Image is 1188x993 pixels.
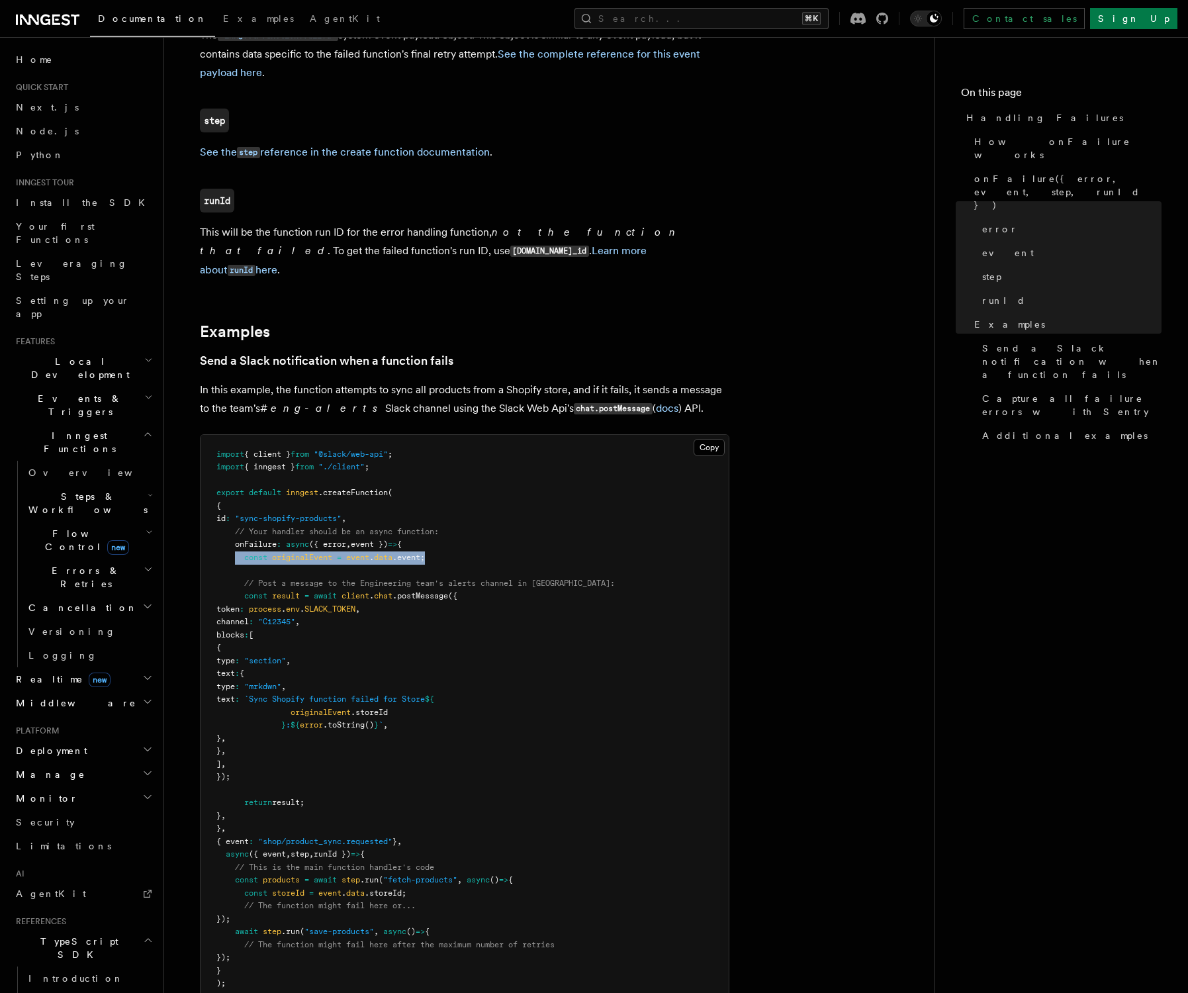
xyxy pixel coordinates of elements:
[392,837,397,846] span: }
[23,967,156,990] a: Introduction
[23,559,156,596] button: Errors & Retries
[216,630,244,639] span: blocks
[216,966,221,975] span: }
[346,888,365,898] span: data
[342,591,369,600] span: client
[982,342,1162,381] span: Send a Slack notification when a function fails
[23,564,144,591] span: Errors & Retries
[216,811,221,820] span: }
[216,772,230,781] span: });
[16,221,95,245] span: Your first Functions
[11,289,156,326] a: Setting up your app
[374,927,379,936] span: ,
[228,265,255,276] code: runId
[304,591,309,600] span: =
[318,488,388,497] span: .createFunction
[258,617,295,626] span: "C12345"
[107,540,129,555] span: new
[406,927,416,936] span: ()
[249,604,281,614] span: process
[508,875,513,884] span: {
[221,746,226,755] span: ,
[11,336,55,347] span: Features
[982,392,1162,418] span: Capture all failure errors with Sentry
[11,739,156,763] button: Deployment
[11,82,68,93] span: Quick start
[365,720,374,730] span: ()
[309,540,346,549] span: ({ error
[286,604,300,614] span: env
[200,189,234,213] code: runId
[16,150,64,160] span: Python
[281,720,286,730] span: }
[235,863,434,872] span: // This is the main function handler's code
[200,26,729,82] p: The system event payload object. This object is similar to any event payload, but it contains dat...
[258,837,392,846] span: "shop/product_sync.requested"
[286,488,318,497] span: inngest
[240,669,244,678] span: {
[11,387,156,424] button: Events & Triggers
[383,875,457,884] span: "fetch-products"
[286,849,291,859] span: ,
[360,849,365,859] span: {
[16,102,79,113] span: Next.js
[982,270,1001,283] span: step
[200,143,729,162] p: .
[28,650,97,661] span: Logging
[397,540,402,549] span: {
[263,875,300,884] span: products
[11,214,156,252] a: Your first Functions
[223,13,294,24] span: Examples
[11,392,144,418] span: Events & Triggers
[392,591,448,600] span: .postMessage
[272,591,300,600] span: result
[244,462,295,471] span: { inngest }
[323,720,365,730] span: .toString
[23,485,156,522] button: Steps & Workflows
[28,467,165,478] span: Overview
[215,4,302,36] a: Examples
[237,147,260,158] code: step
[314,875,337,884] span: await
[388,488,392,497] span: (
[11,691,156,715] button: Middleware
[300,720,323,730] span: error
[16,295,130,319] span: Setting up your app
[200,381,729,418] p: In this example, the function attempts to sync all products from a Shopify store, and if it fails...
[374,591,392,600] span: chat
[969,312,1162,336] a: Examples
[383,927,406,936] span: async
[200,48,700,79] a: See the complete reference for this event payload here
[11,768,85,781] span: Manage
[964,8,1085,29] a: Contact sales
[694,439,725,456] button: Copy
[23,620,156,643] a: Versioning
[244,694,425,704] span: `Sync Shopify function failed for Store
[379,720,383,730] span: `
[244,579,615,588] span: // Post a message to the Engineering team's alerts channel in [GEOGRAPHIC_DATA]:
[235,540,277,549] span: onFailure
[11,355,144,381] span: Local Development
[977,241,1162,265] a: event
[272,888,304,898] span: storeId
[11,143,156,167] a: Python
[11,48,156,71] a: Home
[397,837,402,846] span: ,
[249,488,281,497] span: default
[23,522,156,559] button: Flow Controlnew
[216,682,235,691] span: type
[11,461,156,667] div: Inngest Functions
[977,424,1162,448] a: Additional examples
[249,617,253,626] span: :
[11,929,156,967] button: TypeScript SDK
[200,146,490,158] a: See thestepreference in the create function documentation
[656,402,678,414] a: docs
[23,601,138,614] span: Cancellation
[499,875,508,884] span: =>
[11,916,66,927] span: References
[369,553,374,562] span: .
[300,604,304,614] span: .
[346,553,369,562] span: event
[244,888,267,898] span: const
[802,12,821,25] kbd: ⌘K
